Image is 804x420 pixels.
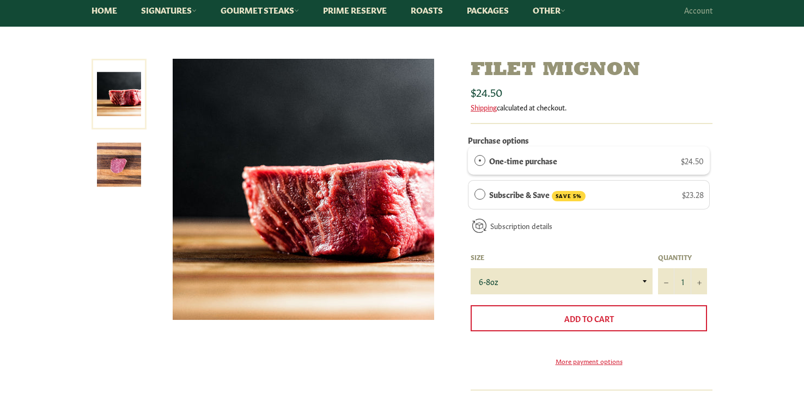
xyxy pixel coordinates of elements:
[173,59,434,320] img: Filet Mignon
[471,102,497,112] a: Shipping
[474,155,485,166] div: One-time purchase
[552,191,586,201] span: SAVE 5%
[468,134,529,145] label: Purchase options
[682,189,704,200] span: $23.28
[691,268,707,294] button: Increase item quantity by one
[490,220,552,231] a: Subscription details
[658,252,707,262] label: Quantity
[471,356,707,366] a: More payment options
[681,155,704,166] span: $24.50
[474,188,485,200] div: Subscribe & Save
[97,143,141,187] img: Filet Mignon
[471,84,502,99] span: $24.50
[489,188,586,201] label: Subscribe & Save
[489,155,557,166] label: One-time purchase
[564,313,614,324] span: Add to Cart
[658,268,674,294] button: Reduce item quantity by one
[471,59,712,82] h1: Filet Mignon
[471,305,707,331] button: Add to Cart
[471,102,712,112] div: calculated at checkout.
[471,252,653,262] label: Size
